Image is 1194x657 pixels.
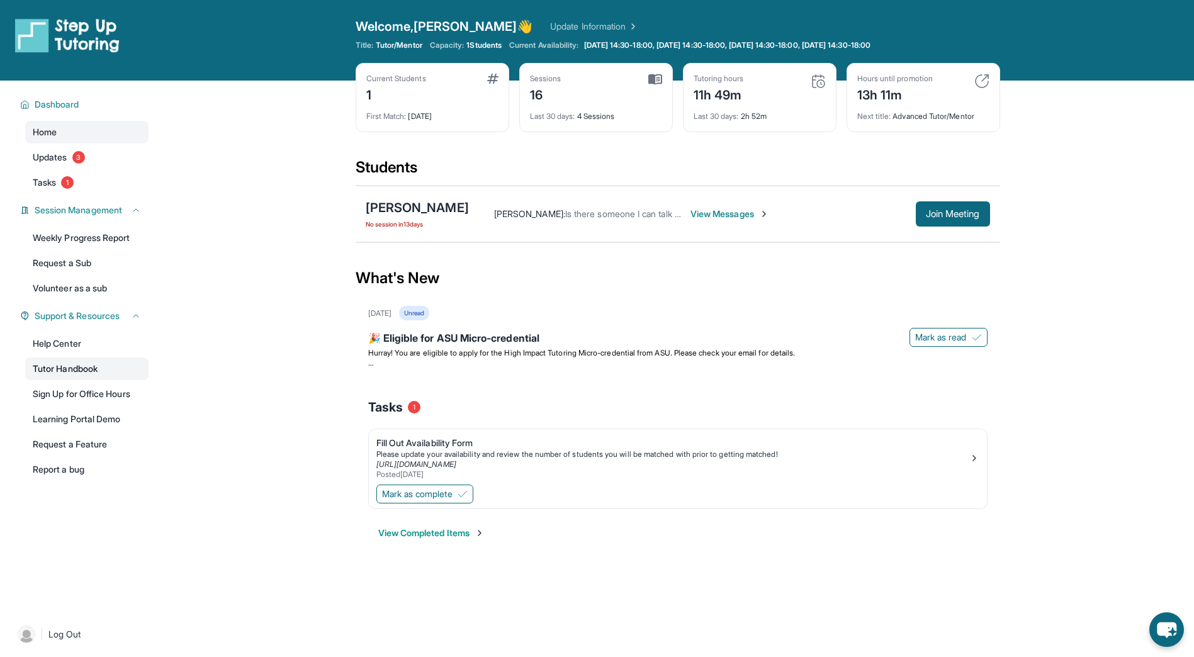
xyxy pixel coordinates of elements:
a: Request a Sub [25,252,149,274]
a: [URL][DOMAIN_NAME] [376,459,456,469]
div: Advanced Tutor/Mentor [857,104,989,121]
div: [DATE] [368,308,391,318]
button: View Completed Items [378,527,485,539]
img: Chevron-Right [759,209,769,219]
button: chat-button [1149,612,1184,647]
span: Support & Resources [35,310,120,322]
span: Dashboard [35,98,79,111]
span: 1 [61,176,74,189]
div: 13h 11m [857,84,933,104]
span: Log Out [48,628,81,641]
div: Sessions [530,74,561,84]
a: Updates3 [25,146,149,169]
span: View Messages [690,208,769,220]
span: Tasks [33,176,56,189]
a: Tasks1 [25,171,149,194]
div: [PERSON_NAME] [366,199,469,216]
img: card [487,74,498,84]
div: 2h 52m [694,104,826,121]
span: Mark as read [915,331,967,344]
div: 4 Sessions [530,104,662,121]
a: Report a bug [25,458,149,481]
div: What's New [356,250,1000,306]
span: Last 30 days : [530,111,575,121]
div: [DATE] [366,104,498,121]
span: Last 30 days : [694,111,739,121]
div: Fill Out Availability Form [376,437,969,449]
button: Join Meeting [916,201,990,227]
a: Tutor Handbook [25,357,149,380]
div: Posted [DATE] [376,469,969,480]
div: Unread [399,306,429,320]
span: 1 Students [466,40,502,50]
span: Session Management [35,204,122,216]
span: Capacity: [430,40,465,50]
img: Mark as complete [458,489,468,499]
a: Update Information [550,20,638,33]
button: Support & Resources [30,310,141,322]
img: logo [15,18,120,53]
a: Fill Out Availability FormPlease update your availability and review the number of students you w... [369,429,987,482]
span: No session in 13 days [366,219,469,229]
a: Request a Feature [25,433,149,456]
span: First Match : [366,111,407,121]
button: Mark as complete [376,485,473,503]
span: 1 [408,401,420,413]
span: Hurray! You are eligible to apply for the High Impact Tutoring Micro-credential from ASU. Please ... [368,348,796,357]
div: Please update your availability and review the number of students you will be matched with prior ... [376,449,969,459]
span: [DATE] 14:30-18:00, [DATE] 14:30-18:00, [DATE] 14:30-18:00, [DATE] 14:30-18:00 [584,40,870,50]
button: Dashboard [30,98,141,111]
span: Updates [33,151,67,164]
img: card [811,74,826,89]
div: 11h 49m [694,84,744,104]
div: Tutoring hours [694,74,744,84]
a: Weekly Progress Report [25,227,149,249]
span: Next title : [857,111,891,121]
a: Learning Portal Demo [25,408,149,430]
span: Tasks [368,398,403,416]
span: [PERSON_NAME] : [494,208,565,219]
div: 16 [530,84,561,104]
span: | [40,627,43,642]
div: Current Students [366,74,426,84]
a: Home [25,121,149,143]
a: Sign Up for Office Hours [25,383,149,405]
div: 🎉 Eligible for ASU Micro-credential [368,330,988,348]
a: Help Center [25,332,149,355]
span: Mark as complete [382,488,453,500]
button: Mark as read [910,328,988,347]
span: 3 [72,151,85,164]
img: user-img [18,626,35,643]
span: Is there someone I can talk to see if we can find someone else that works with our schedule [565,208,932,219]
img: Mark as read [972,332,982,342]
img: card [648,74,662,85]
button: Session Management [30,204,141,216]
span: Current Availability: [509,40,578,50]
span: Join Meeting [926,210,980,218]
a: |Log Out [13,620,149,648]
span: Tutor/Mentor [376,40,422,50]
span: Welcome, [PERSON_NAME] 👋 [356,18,533,35]
div: Students [356,157,1000,185]
a: Volunteer as a sub [25,277,149,300]
div: Hours until promotion [857,74,933,84]
div: 1 [366,84,426,104]
span: Home [33,126,57,138]
span: Title: [356,40,373,50]
img: card [974,74,989,89]
img: Chevron Right [626,20,638,33]
a: [DATE] 14:30-18:00, [DATE] 14:30-18:00, [DATE] 14:30-18:00, [DATE] 14:30-18:00 [582,40,873,50]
